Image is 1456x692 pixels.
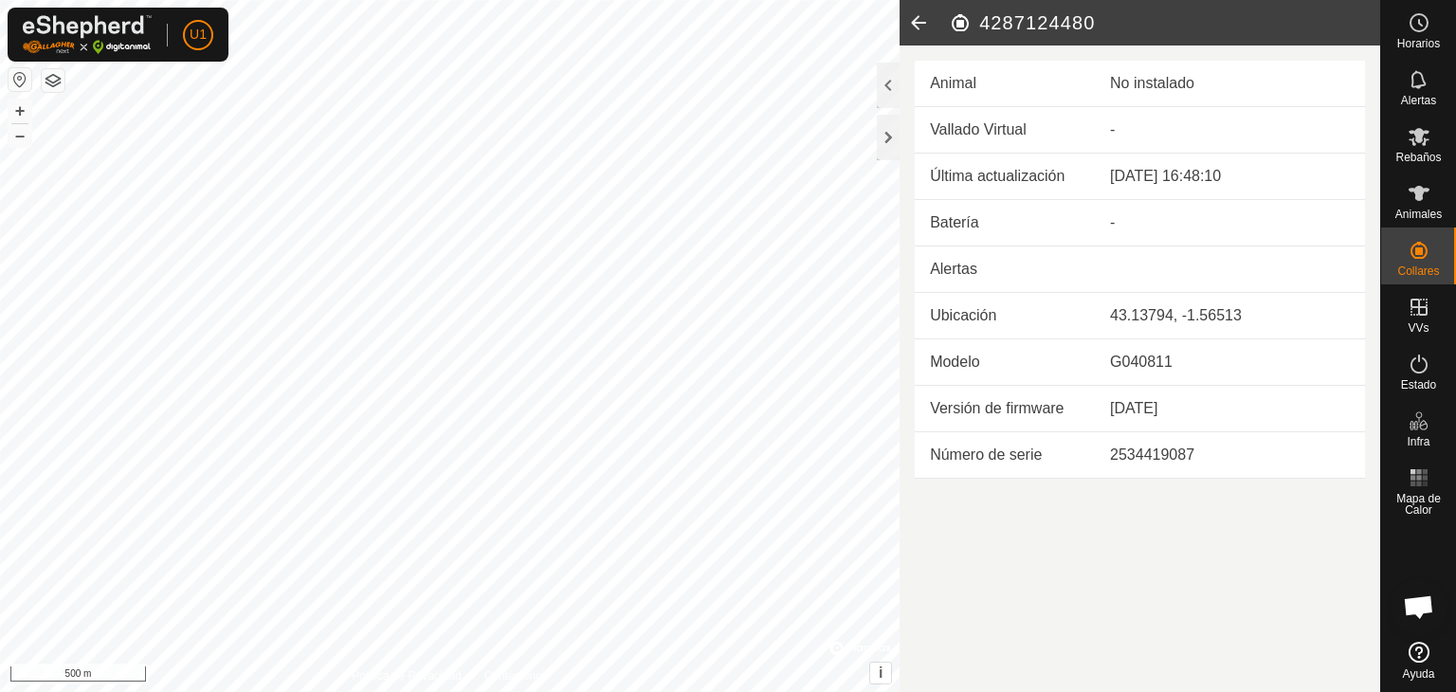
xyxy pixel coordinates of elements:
div: 2534419087 [1110,444,1350,466]
td: Alertas [915,246,1095,293]
td: Versión de firmware [915,386,1095,432]
button: Restablecer Mapa [9,68,31,91]
button: + [9,100,31,122]
a: Política de Privacidad [352,667,461,684]
span: Horarios [1397,38,1440,49]
div: [DATE] [1110,397,1350,420]
td: Batería [915,200,1095,246]
div: 43.13794, -1.56513 [1110,304,1350,327]
div: G040811 [1110,351,1350,373]
span: Collares [1397,265,1439,277]
span: i [879,665,883,681]
td: Número de serie [915,432,1095,479]
span: Ayuda [1403,668,1435,680]
h2: 4287124480 [949,11,1380,34]
td: Última actualización [915,154,1095,200]
span: Infra [1407,436,1429,447]
span: Mapa de Calor [1386,493,1451,516]
a: Ayuda [1381,634,1456,687]
td: Modelo [915,339,1095,386]
button: – [9,124,31,147]
button: i [870,663,891,683]
div: - [1110,211,1350,234]
button: Capas del Mapa [42,69,64,92]
div: Chat abierto [1391,578,1447,635]
td: Animal [915,61,1095,107]
span: Rebaños [1395,152,1441,163]
div: [DATE] 16:48:10 [1110,165,1350,188]
a: Contáctenos [484,667,548,684]
span: Animales [1395,209,1442,220]
td: Vallado Virtual [915,107,1095,154]
td: Ubicación [915,293,1095,339]
span: VVs [1408,322,1429,334]
img: Logo Gallagher [23,15,152,54]
app-display-virtual-paddock-transition: - [1110,121,1115,137]
span: Estado [1401,379,1436,391]
div: No instalado [1110,72,1350,95]
span: U1 [190,25,207,45]
span: Alertas [1401,95,1436,106]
